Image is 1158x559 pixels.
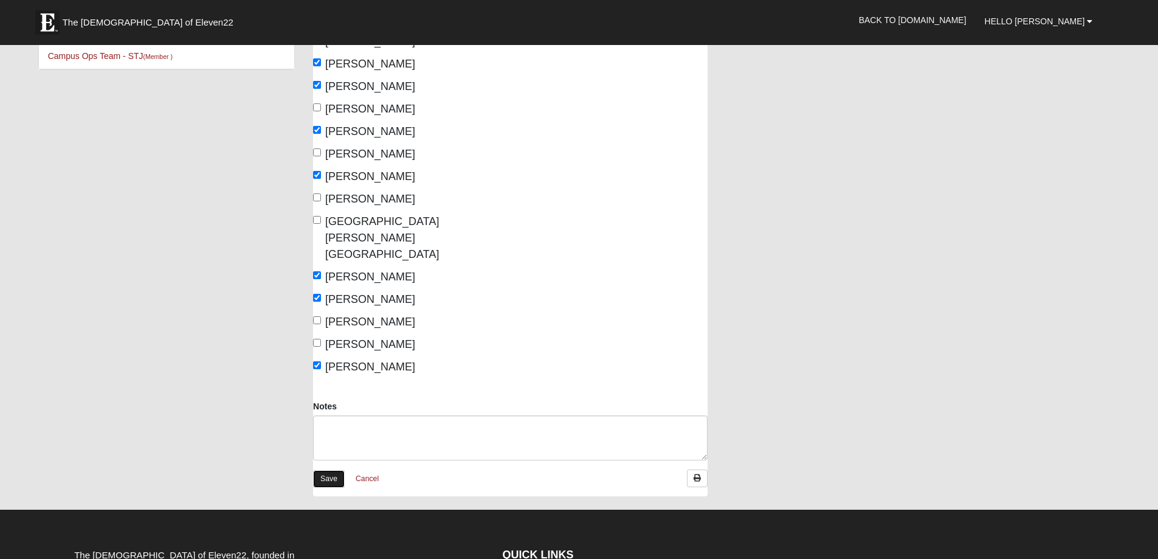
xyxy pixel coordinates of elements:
a: Cancel [348,470,387,488]
span: [PERSON_NAME] [325,148,415,160]
input: [PERSON_NAME] [313,171,321,179]
input: [PERSON_NAME] [313,316,321,324]
input: [PERSON_NAME] [313,81,321,89]
span: [PERSON_NAME] [325,58,415,70]
span: [PERSON_NAME] [325,125,415,137]
input: [PERSON_NAME] [313,148,321,156]
input: [GEOGRAPHIC_DATA][PERSON_NAME][GEOGRAPHIC_DATA] [313,216,321,224]
span: [PERSON_NAME] [325,271,415,283]
a: Back to [DOMAIN_NAME] [850,5,976,35]
span: [PERSON_NAME] [325,103,415,115]
input: [PERSON_NAME] [313,361,321,369]
input: [PERSON_NAME] [313,103,321,111]
span: [GEOGRAPHIC_DATA][PERSON_NAME][GEOGRAPHIC_DATA] [325,215,439,260]
span: The [DEMOGRAPHIC_DATA] of Eleven22 [63,16,233,29]
a: The [DEMOGRAPHIC_DATA] of Eleven22 [29,4,272,35]
span: Hello [PERSON_NAME] [985,16,1085,26]
input: [PERSON_NAME] [313,339,321,347]
input: [PERSON_NAME] [313,294,321,302]
span: [PERSON_NAME] [325,80,415,92]
span: [PERSON_NAME] [325,170,415,182]
span: [PERSON_NAME] [325,361,415,373]
span: [PERSON_NAME] [325,338,415,350]
a: Campus Ops Team - STJ(Member ) [48,51,173,61]
small: (Member ) [143,53,173,60]
input: [PERSON_NAME] [313,126,321,134]
span: [PERSON_NAME] [325,293,415,305]
input: [PERSON_NAME] [313,193,321,201]
img: Eleven22 logo [35,10,60,35]
span: [PERSON_NAME] [325,193,415,205]
label: Notes [313,400,337,412]
a: Print Attendance Roster [687,470,708,487]
input: [PERSON_NAME] [313,58,321,66]
a: Save [313,470,345,488]
input: [PERSON_NAME] [313,271,321,279]
span: [PERSON_NAME] [325,316,415,328]
a: Hello [PERSON_NAME] [976,6,1102,36]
